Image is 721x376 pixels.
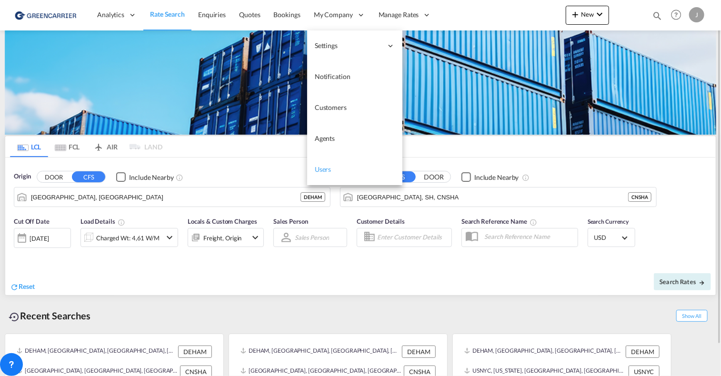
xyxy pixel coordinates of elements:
[5,30,716,135] img: GreenCarrierFCL_LCL.png
[307,92,402,123] a: Customers
[80,228,178,247] div: Charged Wt: 4,61 W/Micon-chevron-down
[10,136,162,157] md-pagination-wrapper: Use the left and right arrow keys to navigate between tabs
[37,172,70,183] button: DOOR
[178,346,212,358] div: DEHAM
[10,136,48,157] md-tab-item: LCL
[315,72,350,80] span: Notification
[357,190,628,204] input: Search by Port
[699,279,705,286] md-icon: icon-arrow-right
[14,172,31,181] span: Origin
[5,158,716,295] div: Origin DOOR CFS Checkbox No InkUnchecked: Ignores neighbouring ports when fetching rates.Checked ...
[118,218,125,226] md-icon: Chargeable Weight
[97,10,124,20] span: Analytics
[315,41,382,50] span: Settings
[307,30,402,61] div: Settings
[203,231,242,245] div: Freight Origin
[379,10,419,20] span: Manage Rates
[188,228,264,247] div: Freight Originicon-chevron-down
[14,228,71,248] div: [DATE]
[480,229,578,244] input: Search Reference Name
[570,9,581,20] md-icon: icon-plus 400-fg
[626,346,660,358] div: DEHAM
[129,173,174,182] div: Include Nearby
[315,134,335,142] span: Agents
[357,218,405,225] span: Customer Details
[307,154,402,185] a: Users
[198,10,226,19] span: Enquiries
[417,172,451,183] button: DOOR
[461,218,537,225] span: Search Reference Name
[593,231,630,245] md-select: Select Currency: $ USDUnited States Dollar
[307,61,402,92] a: Notification
[274,10,300,19] span: Bookings
[588,218,629,225] span: Search Currency
[93,141,104,148] md-icon: icon-airplane
[176,174,183,181] md-icon: Unchecked: Ignores neighbouring ports when fetching rates.Checked : Includes neighbouring ports w...
[652,10,662,21] md-icon: icon-magnify
[668,7,684,23] span: Help
[48,136,86,157] md-tab-item: FCL
[96,231,160,245] div: Charged Wt: 4,61 W/M
[652,10,662,25] div: icon-magnify
[14,247,21,259] md-datepicker: Select
[689,7,704,22] div: J
[19,282,35,290] span: Reset
[530,218,537,226] md-icon: Your search will be saved by the below given name
[188,218,257,225] span: Locals & Custom Charges
[660,278,705,286] span: Search Rates
[72,171,105,182] button: CFS
[10,282,35,292] div: icon-refreshReset
[80,218,125,225] span: Load Details
[377,230,449,245] input: Enter Customer Details
[676,310,708,322] span: Show All
[14,188,330,207] md-input-container: Hamburg, DEHAM
[461,172,519,182] md-checkbox: Checkbox No Ink
[86,136,124,157] md-tab-item: AIR
[464,346,623,358] div: DEHAM, Hamburg, Germany, Western Europe, Europe
[654,273,711,290] button: Search Ratesicon-arrow-right
[314,10,353,20] span: My Company
[315,103,347,111] span: Customers
[116,172,174,182] md-checkbox: Checkbox No Ink
[14,4,79,26] img: 1378a7308afe11ef83610d9e779c6b34.png
[315,165,331,173] span: Users
[150,10,185,18] span: Rate Search
[294,230,330,244] md-select: Sales Person
[273,218,308,225] span: Sales Person
[5,305,94,327] div: Recent Searches
[668,7,689,24] div: Help
[31,190,300,204] input: Search by Port
[250,232,261,243] md-icon: icon-chevron-down
[10,283,19,291] md-icon: icon-refresh
[30,234,49,243] div: [DATE]
[474,173,519,182] div: Include Nearby
[14,218,50,225] span: Cut Off Date
[17,346,176,358] div: DEHAM, Hamburg, Germany, Western Europe, Europe
[240,346,400,358] div: DEHAM, Hamburg, Germany, Western Europe, Europe
[402,346,436,358] div: DEHAM
[9,311,20,323] md-icon: icon-backup-restore
[300,192,325,202] div: DEHAM
[522,174,530,181] md-icon: Unchecked: Ignores neighbouring ports when fetching rates.Checked : Includes neighbouring ports w...
[239,10,260,19] span: Quotes
[594,9,605,20] md-icon: icon-chevron-down
[594,233,621,242] span: USD
[566,6,609,25] button: icon-plus 400-fgNewicon-chevron-down
[570,10,605,18] span: New
[628,192,651,202] div: CNSHA
[307,123,402,154] a: Agents
[164,232,175,243] md-icon: icon-chevron-down
[340,188,656,207] md-input-container: Shanghai, SH, CNSHA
